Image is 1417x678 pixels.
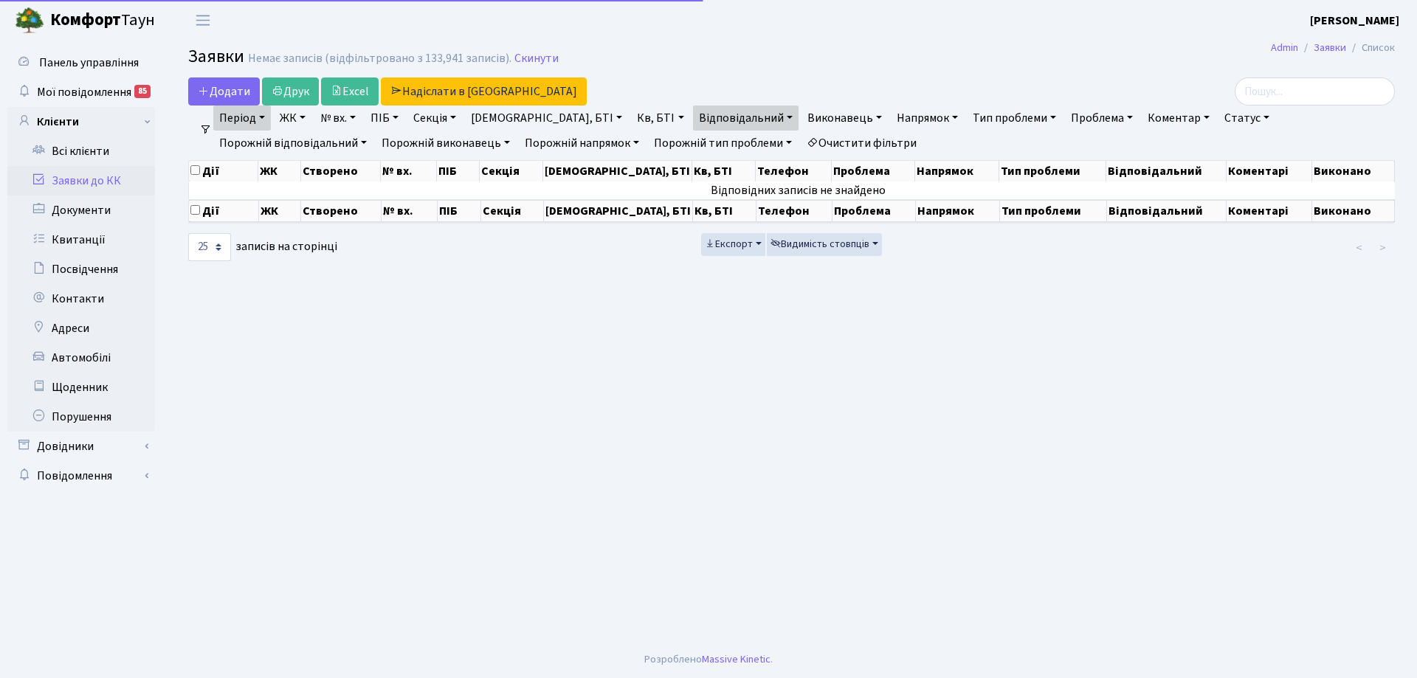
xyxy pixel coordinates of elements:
a: Клієнти [7,107,155,136]
a: Посвідчення [7,255,155,284]
a: Квитанції [7,225,155,255]
b: Комфорт [50,8,121,32]
span: Заявки [188,44,244,69]
a: Порожній напрямок [519,131,645,156]
th: Виконано [1312,200,1395,222]
span: Панель управління [39,55,139,71]
td: Відповідних записів не знайдено [189,181,1409,199]
a: Тип проблеми [967,105,1062,131]
span: Мої повідомлення [37,84,131,100]
a: Друк [262,77,319,105]
span: Таун [50,8,155,33]
th: Кв, БТІ [692,161,756,181]
a: Порожній тип проблеми [648,131,798,156]
div: 85 [134,85,151,98]
a: Мої повідомлення85 [7,77,155,107]
a: Порожній виконавець [376,131,516,156]
th: ЖК [259,200,302,222]
a: Адреси [7,314,155,343]
a: ПІБ [365,105,404,131]
a: Скинути [514,52,559,66]
a: [DEMOGRAPHIC_DATA], БТІ [465,105,628,131]
a: Напрямок [891,105,964,131]
a: Заявки до КК [7,166,155,196]
th: Дії [189,200,259,222]
a: № вх. [314,105,362,131]
th: ЖК [258,161,300,181]
th: Відповідальний [1106,161,1227,181]
a: Автомобілі [7,343,155,373]
th: Проблема [832,161,915,181]
a: Повідомлення [7,461,155,491]
nav: breadcrumb [1249,32,1417,63]
th: Виконано [1312,161,1395,181]
th: Коментарі [1227,200,1312,222]
th: ПІБ [438,200,481,222]
th: [DEMOGRAPHIC_DATA], БТІ [544,200,693,222]
a: Додати [188,77,260,105]
select: записів на сторінці [188,233,231,261]
a: Довідники [7,432,155,461]
a: Період [213,105,271,131]
th: Напрямок [916,200,999,222]
a: Очистити фільтри [801,131,923,156]
button: Переключити навігацію [185,8,221,32]
a: Excel [321,77,379,105]
input: Пошук... [1235,77,1395,105]
a: Коментар [1142,105,1216,131]
th: ПІБ [437,161,480,181]
li: Список [1346,40,1395,56]
button: Експорт [701,233,765,256]
th: [DEMOGRAPHIC_DATA], БТІ [543,161,692,181]
a: Порушення [7,402,155,432]
span: Експорт [705,237,753,252]
th: Телефон [756,200,832,222]
b: [PERSON_NAME] [1310,13,1399,29]
div: Розроблено . [644,651,773,668]
a: Статус [1218,105,1275,131]
a: Massive Kinetic [702,651,770,667]
a: Порожній відповідальний [213,131,373,156]
a: Панель управління [7,48,155,77]
button: Видимість стовпців [767,233,882,256]
a: Відповідальний [693,105,799,131]
th: Телефон [756,161,832,181]
span: Видимість стовпців [770,237,869,252]
th: Проблема [832,200,916,222]
a: [PERSON_NAME] [1310,12,1399,30]
th: Тип проблеми [1000,200,1107,222]
a: Секція [407,105,462,131]
a: Кв, БТІ [631,105,689,131]
a: Admin [1271,40,1298,55]
a: Проблема [1065,105,1139,131]
a: Виконавець [801,105,888,131]
th: Відповідальний [1107,200,1227,222]
a: Щоденник [7,373,155,402]
th: Секція [481,200,545,222]
th: Дії [189,161,258,181]
th: № вх. [381,161,436,181]
a: Контакти [7,284,155,314]
img: logo.png [15,6,44,35]
th: Напрямок [915,161,999,181]
th: Секція [480,161,543,181]
a: Надіслати в [GEOGRAPHIC_DATA] [381,77,587,105]
th: Створено [301,200,382,222]
a: Документи [7,196,155,225]
th: Кв, БТІ [693,200,756,222]
th: Тип проблеми [999,161,1107,181]
span: Додати [198,83,250,100]
a: Всі клієнти [7,136,155,166]
a: Заявки [1314,40,1346,55]
th: Створено [301,161,382,181]
div: Немає записів (відфільтровано з 133,941 записів). [248,52,511,66]
th: № вх. [382,200,438,222]
th: Коментарі [1227,161,1312,181]
label: записів на сторінці [188,233,337,261]
a: ЖК [274,105,311,131]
